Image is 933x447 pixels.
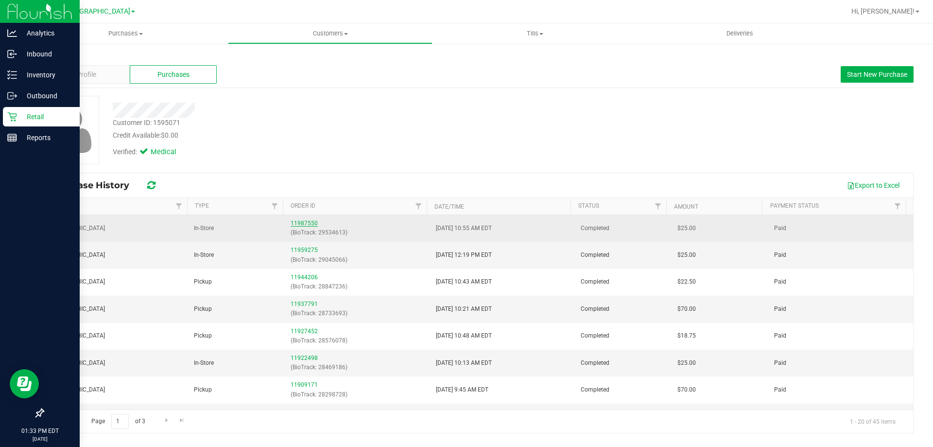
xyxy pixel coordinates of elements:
p: 01:33 PM EDT [4,427,75,435]
span: Page of 3 [83,414,153,429]
a: Filter [650,198,666,215]
span: Start New Purchase [847,71,907,78]
span: $70.00 [677,385,696,394]
a: Filter [890,198,906,215]
a: Tills [432,23,637,44]
a: 11937791 [291,301,318,307]
p: Retail [17,111,75,123]
p: (BioTrack: 28298728) [291,390,424,399]
a: Go to the next page [159,414,173,427]
div: Credit Available: [113,130,541,141]
span: Pickup [194,304,212,314]
span: [DATE] 10:43 AM EDT [436,277,492,286]
a: Date/Time [434,203,464,210]
span: Paid [774,385,786,394]
span: Paid [774,304,786,314]
a: Filter [267,198,283,215]
a: 11922498 [291,355,318,361]
span: 1 - 20 of 45 items [842,414,903,429]
a: 11959275 [291,247,318,253]
p: (BioTrack: 29045066) [291,255,424,265]
span: Completed [581,304,609,314]
span: Pickup [194,331,212,340]
a: Status [578,202,599,209]
span: Pickup [194,277,212,286]
a: 11927452 [291,328,318,335]
p: Inbound [17,48,75,60]
p: Inventory [17,69,75,81]
a: Customers [228,23,432,44]
input: 1 [111,414,129,429]
span: In-Store [194,224,214,233]
span: Purchases [23,29,228,38]
span: Paid [774,331,786,340]
span: Deliveries [713,29,766,38]
inline-svg: Inventory [7,70,17,80]
p: (BioTrack: 28576078) [291,336,424,345]
p: (BioTrack: 28847236) [291,282,424,291]
a: Amount [674,203,698,210]
inline-svg: Retail [7,112,17,122]
a: Go to the last page [175,414,189,427]
span: $0.00 [161,131,178,139]
iframe: Resource center [10,369,39,398]
inline-svg: Reports [7,133,17,143]
span: $70.00 [677,304,696,314]
span: $18.75 [677,331,696,340]
span: Paid [774,358,786,368]
span: In-Store [194,250,214,260]
span: [DATE] 9:45 AM EDT [436,385,488,394]
p: Analytics [17,27,75,39]
a: Filter [171,198,187,215]
span: [DATE] 10:55 AM EDT [436,224,492,233]
span: Customers [228,29,432,38]
span: [DATE] 10:48 AM EDT [436,331,492,340]
a: Payment Status [770,202,819,209]
span: [DATE] 10:13 AM EDT [436,358,492,368]
span: [DATE] 12:19 PM EDT [436,250,492,260]
inline-svg: Inbound [7,49,17,59]
p: (BioTrack: 29534613) [291,228,424,237]
span: Tills [433,29,637,38]
span: Medical [151,147,190,158]
span: Purchase History [51,180,139,191]
div: Verified: [113,147,190,158]
span: Completed [581,277,609,286]
span: $25.00 [677,358,696,368]
span: Hi, [PERSON_NAME]! [851,7,915,15]
span: [DATE] 10:21 AM EDT [436,304,492,314]
button: Start New Purchase [841,66,914,83]
p: (BioTrack: 28469186) [291,363,424,372]
p: Reports [17,132,75,143]
span: Paid [774,250,786,260]
span: Pickup [194,385,212,394]
span: Completed [581,331,609,340]
a: 11909171 [291,381,318,388]
div: Customer ID: 1595071 [113,118,180,128]
p: Outbound [17,90,75,102]
inline-svg: Outbound [7,91,17,101]
a: Deliveries [638,23,842,44]
span: Paid [774,224,786,233]
a: 11987550 [291,220,318,227]
inline-svg: Analytics [7,28,17,38]
span: In-Store [194,358,214,368]
span: $25.00 [677,250,696,260]
a: Order ID [291,202,315,209]
span: Completed [581,224,609,233]
span: $25.00 [677,224,696,233]
span: Profile [77,70,96,80]
a: Purchases [23,23,228,44]
span: Purchases [157,70,190,80]
a: 11885728 [291,409,318,415]
p: (BioTrack: 28733693) [291,309,424,318]
span: [GEOGRAPHIC_DATA] [64,7,130,16]
a: 11944206 [291,274,318,281]
p: [DATE] [4,435,75,443]
span: Completed [581,250,609,260]
span: Completed [581,358,609,368]
span: Completed [581,385,609,394]
span: Paid [774,277,786,286]
a: Filter [411,198,427,215]
span: $22.50 [677,277,696,286]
